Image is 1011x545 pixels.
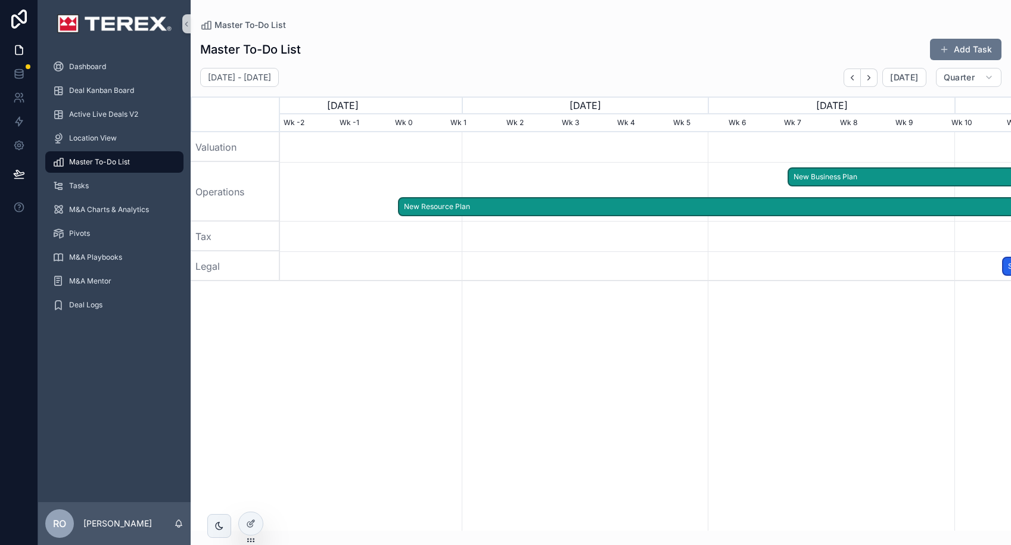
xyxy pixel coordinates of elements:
span: Deal Kanban Board [69,86,134,95]
h2: [DATE] - [DATE] [208,71,271,83]
span: Deal Logs [69,300,102,310]
div: Wk 6 [724,114,779,132]
button: Quarter [936,68,1001,87]
div: [DATE] [462,96,708,114]
div: Wk 7 [779,114,835,132]
span: Pivots [69,229,90,238]
a: M&A Playbooks [45,247,183,268]
div: [DATE] [708,96,954,114]
h1: Master To-Do List [200,41,301,58]
a: Tasks [45,175,183,197]
a: Active Live Deals V2 [45,104,183,125]
span: [DATE] [890,72,918,83]
a: Dashboard [45,56,183,77]
a: Deal Logs [45,294,183,316]
span: Quarter [944,72,975,83]
a: Deal Kanban Board [45,80,183,101]
span: Master To-Do List [69,157,130,167]
div: Valuation [191,132,280,162]
div: Legal [191,251,280,281]
a: Pivots [45,223,183,244]
div: Wk -1 [335,114,390,132]
a: Master To-Do List [45,151,183,173]
div: Tax [191,222,280,251]
span: RO [53,516,66,531]
div: Wk -2 [279,114,334,132]
div: Wk 3 [557,114,612,132]
div: Wk 8 [835,114,891,132]
div: scrollable content [38,48,191,331]
div: [DATE] [223,96,462,114]
div: Wk 2 [502,114,557,132]
div: Wk 1 [446,114,501,132]
div: Wk 4 [612,114,668,132]
div: Wk 5 [668,114,724,132]
a: M&A Charts & Analytics [45,199,183,220]
a: Master To-Do List [200,19,286,31]
span: Tasks [69,181,89,191]
div: Wk 0 [390,114,446,132]
div: Wk 10 [947,114,1002,132]
a: M&A Mentor [45,270,183,292]
span: Dashboard [69,62,106,71]
div: Wk 9 [891,114,946,132]
button: Add Task [930,39,1001,60]
p: [PERSON_NAME] [83,518,152,530]
img: App logo [57,14,172,33]
a: Location View [45,127,183,149]
span: Master To-Do List [214,19,286,31]
div: Operations [191,162,280,222]
span: Active Live Deals V2 [69,110,138,119]
span: M&A Playbooks [69,253,122,262]
span: M&A Charts & Analytics [69,205,149,214]
button: [DATE] [882,68,926,87]
span: Location View [69,133,117,143]
span: M&A Mentor [69,276,111,286]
